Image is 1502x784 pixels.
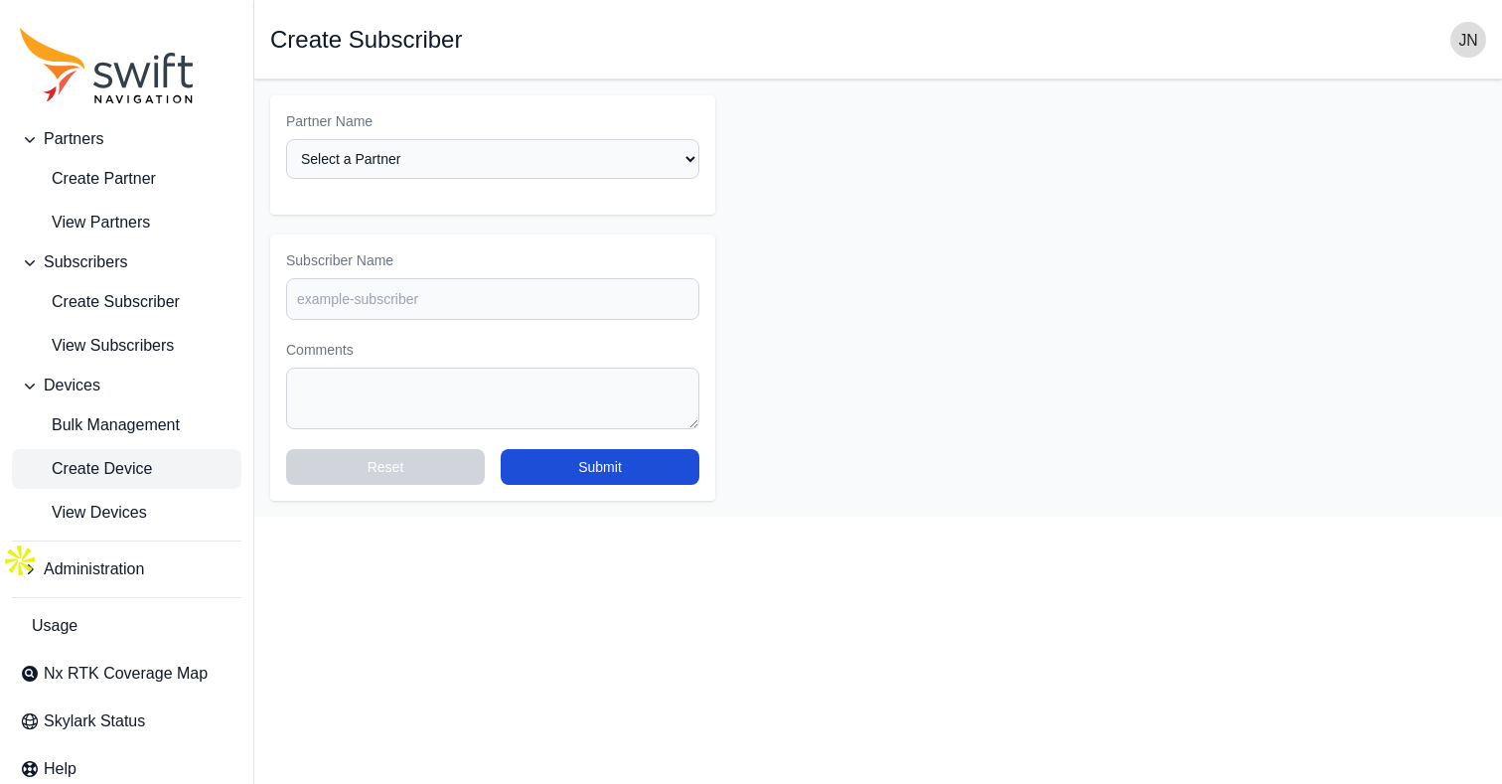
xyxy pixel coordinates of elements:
button: Submit [501,449,699,485]
select: Partner Name [286,139,699,179]
a: View Subscribers [12,326,241,366]
a: Skylark Status [12,702,241,741]
h1: Create Subscriber [270,28,462,52]
a: Nx RTK Coverage Map [12,654,241,694]
a: Create Subscriber [12,282,241,322]
label: Partner Name [286,111,699,131]
a: Usage [12,606,241,646]
span: View Devices [20,501,147,525]
span: Devices [44,374,100,397]
a: View Partners [12,203,241,242]
span: View Partners [20,211,150,235]
button: Subscribers [12,242,241,282]
a: Bulk Management [12,405,241,445]
span: Create Device [20,457,152,481]
button: Devices [12,366,241,405]
a: create-partner [12,159,241,199]
img: user photo [1450,22,1486,58]
span: View Subscribers [20,334,174,358]
span: Nx RTK Coverage Map [44,662,208,686]
span: Usage [32,614,77,638]
span: Create Subscriber [20,290,180,314]
span: Help [44,757,76,781]
label: Subscriber Name [286,250,699,270]
a: Create Device [12,449,241,489]
span: Subscribers [44,250,127,274]
a: View Devices [12,493,241,533]
button: Partners [12,119,241,159]
button: Reset [286,449,485,485]
span: Bulk Management [20,413,180,437]
span: Partners [44,127,103,151]
span: Create Partner [20,167,156,191]
label: Comments [286,340,699,360]
span: Skylark Status [44,709,145,733]
input: example-subscriber [286,278,699,320]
